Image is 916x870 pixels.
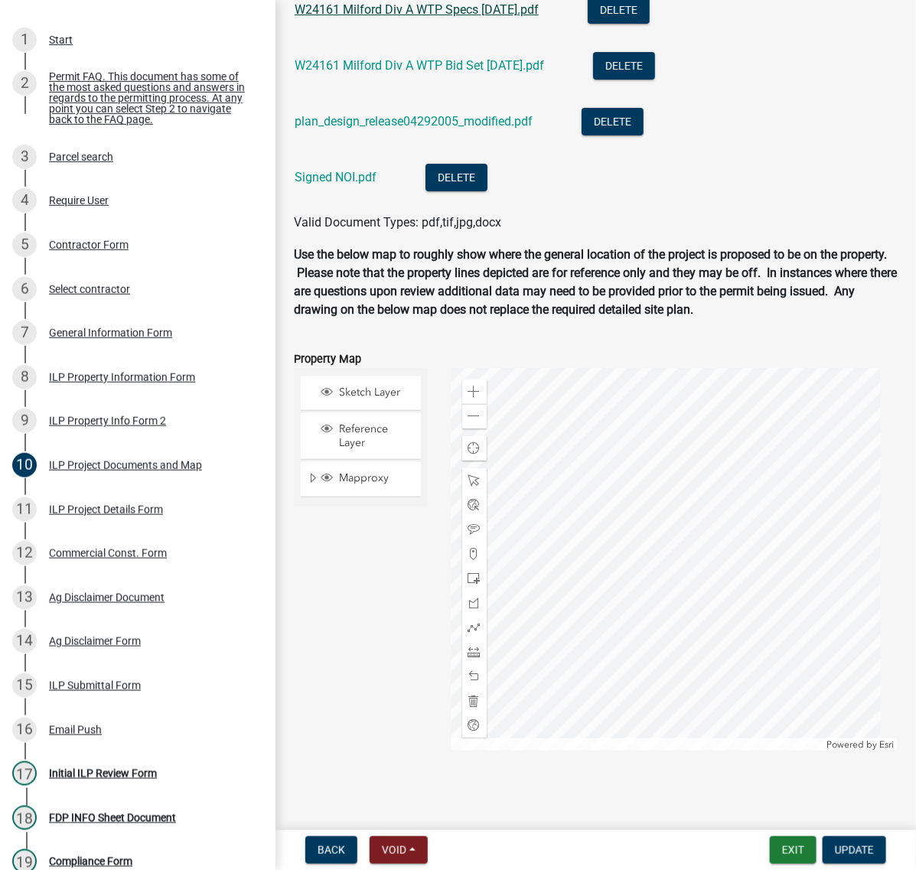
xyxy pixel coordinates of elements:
[49,152,113,162] div: Parcel search
[835,844,874,856] span: Update
[582,108,644,135] button: Delete
[12,28,37,52] div: 1
[12,673,37,698] div: 15
[318,422,416,450] div: Reference Layer
[49,856,132,867] div: Compliance Form
[12,497,37,522] div: 11
[294,354,361,365] label: Property Map
[12,409,37,433] div: 9
[49,548,167,559] div: Commercial Const. Form
[588,3,650,18] wm-modal-confirm: Delete Document
[12,321,37,345] div: 7
[301,462,421,497] li: Mapproxy
[770,836,817,864] button: Exit
[12,541,37,565] div: 12
[49,813,176,823] div: FDP INFO Sheet Document
[593,52,655,80] button: Delete
[305,836,357,864] button: Back
[49,34,73,45] div: Start
[295,58,544,73] a: W24161 Milford Div A WTP Bid Set [DATE].pdf
[318,471,416,487] div: Mapproxy
[12,71,37,96] div: 2
[12,585,37,610] div: 13
[12,718,37,742] div: 16
[295,2,539,17] a: W24161 Milford Div A WTP Specs [DATE].pdf
[382,844,406,856] span: Void
[318,844,345,856] span: Back
[295,114,533,129] a: plan_design_release04292005_modified.pdf
[294,215,501,230] span: Valid Document Types: pdf,tif,jpg,docx
[299,373,422,502] ul: Layer List
[49,636,141,647] div: Ag Disclaimer Form
[12,145,37,169] div: 3
[295,170,377,184] a: Signed NOI.pdf
[301,376,421,411] li: Sketch Layer
[49,460,202,471] div: ILP Project Documents and Map
[12,453,37,477] div: 10
[335,386,416,399] span: Sketch Layer
[49,372,195,383] div: ILP Property Information Form
[12,761,37,786] div: 17
[49,768,157,779] div: Initial ILP Review Form
[425,171,487,185] wm-modal-confirm: Delete Document
[49,415,166,426] div: ILP Property Info Form 2
[879,739,894,750] a: Esri
[49,327,172,338] div: General Information Form
[12,806,37,830] div: 18
[301,413,421,460] li: Reference Layer
[49,725,102,735] div: Email Push
[49,504,163,515] div: ILP Project Details Form
[307,471,318,487] span: Expand
[12,188,37,213] div: 4
[49,239,129,250] div: Contractor Form
[335,471,416,485] span: Mapproxy
[12,277,37,301] div: 6
[49,680,141,691] div: ILP Submittal Form
[370,836,428,864] button: Void
[49,284,130,295] div: Select contractor
[462,436,487,461] div: Find my location
[593,59,655,73] wm-modal-confirm: Delete Document
[49,592,165,603] div: Ag Disclaimer Document
[294,247,897,317] strong: Use the below map to roughly show where the general location of the project is proposed to be on ...
[49,195,109,206] div: Require User
[12,629,37,653] div: 14
[12,233,37,257] div: 5
[823,836,886,864] button: Update
[823,738,898,751] div: Powered by
[335,422,416,450] span: Reference Layer
[12,365,37,389] div: 8
[318,386,416,401] div: Sketch Layer
[582,115,644,129] wm-modal-confirm: Delete Document
[462,404,487,428] div: Zoom out
[49,71,251,125] div: Permit FAQ. This document has some of the most asked questions and answers in regards to the perm...
[425,164,487,191] button: Delete
[462,380,487,404] div: Zoom in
